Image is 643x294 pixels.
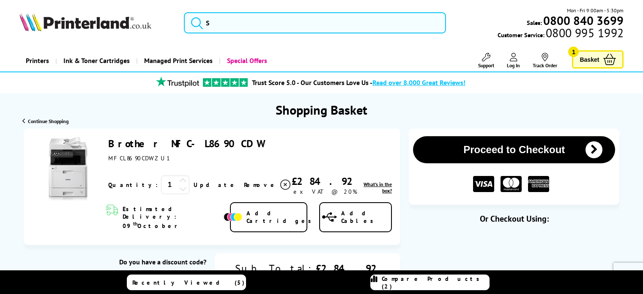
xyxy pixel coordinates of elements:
sup: th [133,220,137,227]
span: 1 [568,47,579,57]
a: Trust Score 5.0 - Our Customers Love Us -Read over 8,000 Great Reviews! [252,78,465,87]
a: Ink & Toner Cartridges [55,50,136,71]
button: Proceed to Checkout [413,136,615,163]
input: S [184,12,446,33]
a: Delete item from your basket [244,179,292,191]
a: Basket 1 [572,50,624,69]
h1: Shopping Basket [276,102,367,118]
a: Recently Viewed (5) [127,275,246,290]
img: VISA [473,176,494,192]
a: Continue Shopping [22,118,68,124]
div: Or Checkout Using: [409,213,619,224]
span: Sales: [527,19,542,27]
div: Sub Total: [232,262,314,275]
span: Quantity: [108,181,158,189]
span: Add Cables [341,209,391,225]
span: ex VAT @ 20% [293,188,357,195]
span: What's in the box? [364,181,392,194]
b: 0800 840 3699 [543,13,624,28]
span: Customer Service: [498,29,624,39]
a: Compare Products (2) [370,275,490,290]
span: Remove [244,181,277,189]
span: Compare Products (2) [382,275,489,290]
div: £284.92 [292,175,359,188]
span: Log In [507,62,520,69]
img: Add Cartridges [224,213,242,221]
img: American Express [528,176,549,192]
span: 0800 995 1992 [544,29,624,37]
span: MFCL8690CDWZU1 [108,154,170,162]
span: Estimated Delivery: 09 October [123,205,222,230]
span: Add Cartridges [246,209,316,225]
a: Support [478,53,494,69]
iframe: PayPal [430,238,599,267]
a: Printers [19,50,55,71]
a: Update [194,181,237,189]
span: Support [478,62,494,69]
span: Read over 8,000 Great Reviews! [372,78,465,87]
img: trustpilot rating [203,78,248,87]
a: Brother MFC-L8690CDW [108,137,264,150]
span: Continue Shopping [28,118,68,124]
div: Do you have a discount code? [74,258,206,266]
a: lnk_inthebox [359,181,392,194]
span: Recently Viewed (5) [132,279,245,286]
a: Track Order [533,53,557,69]
a: Log In [507,53,520,69]
span: Basket [580,54,599,65]
a: Managed Print Services [136,50,219,71]
span: Mon - Fri 9:00am - 5:30pm [567,6,624,14]
img: Brother MFC-L8690CDW [36,137,100,201]
div: £284.92 [314,262,383,275]
span: Ink & Toner Cartridges [63,50,130,71]
img: trustpilot rating [152,77,203,87]
img: Printerland Logo [19,13,151,31]
a: 0800 840 3699 [542,16,624,25]
img: MASTER CARD [501,176,522,192]
a: Printerland Logo [19,13,173,33]
a: Special Offers [219,50,274,71]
